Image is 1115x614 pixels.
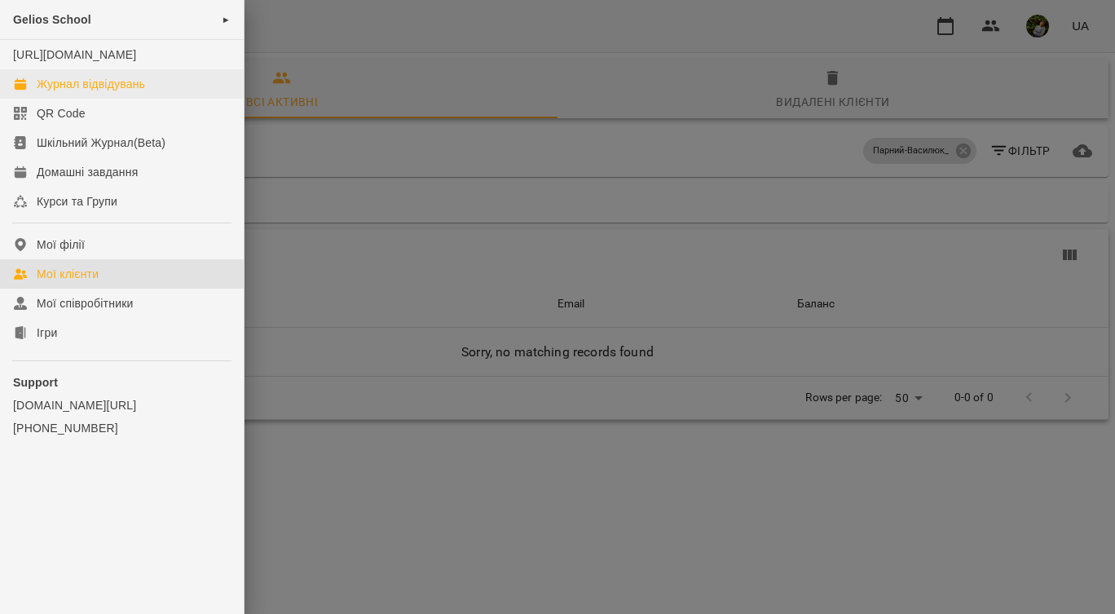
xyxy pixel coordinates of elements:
div: Журнал відвідувань [37,76,145,92]
div: Курси та Групи [37,193,117,210]
div: Мої співробітники [37,295,134,311]
span: ► [222,13,231,26]
div: QR Code [37,105,86,121]
a: [PHONE_NUMBER] [13,420,231,436]
a: [DOMAIN_NAME][URL] [13,397,231,413]
div: Домашні завдання [37,164,138,180]
a: [URL][DOMAIN_NAME] [13,48,136,61]
div: Шкільний Журнал(Beta) [37,135,165,151]
div: Мої філії [37,236,85,253]
div: Мої клієнти [37,266,99,282]
div: Ігри [37,325,57,341]
span: Gelios School [13,13,91,26]
p: Support [13,374,231,391]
